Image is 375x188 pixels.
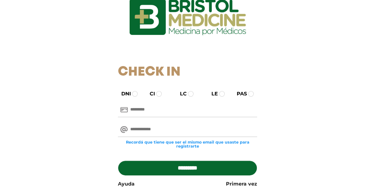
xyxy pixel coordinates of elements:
label: LE [206,90,218,98]
a: Ayuda [118,180,135,188]
label: CI [144,90,155,98]
a: Primera vez [226,180,257,188]
h1: Check In [118,65,257,80]
label: PAS [231,90,247,98]
label: DNI [116,90,131,98]
small: Recordá que tiene que ser el mismo email que usaste para registrarte [118,140,257,148]
label: LC [174,90,187,98]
